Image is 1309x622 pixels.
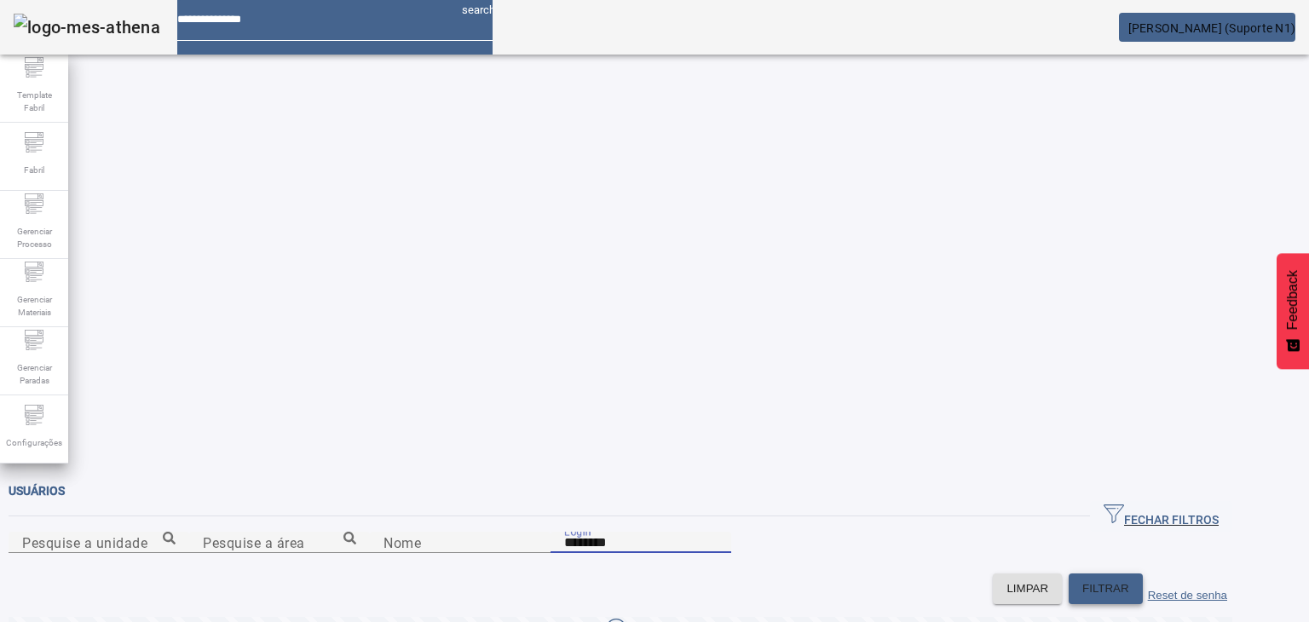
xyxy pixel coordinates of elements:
[1,431,67,454] span: Configurações
[22,534,147,550] mat-label: Pesquise a unidade
[564,525,591,537] mat-label: Login
[1082,580,1129,597] span: FILTRAR
[9,484,65,498] span: Usuários
[19,158,49,181] span: Fabril
[9,288,60,324] span: Gerenciar Materiais
[1143,573,1232,604] button: Reset de senha
[1148,589,1227,602] label: Reset de senha
[993,573,1062,604] button: LIMPAR
[203,534,305,550] mat-label: Pesquise a área
[9,356,60,392] span: Gerenciar Paradas
[1006,580,1048,597] span: LIMPAR
[203,533,356,553] input: Number
[1090,501,1232,532] button: FECHAR FILTROS
[1104,504,1219,529] span: FECHAR FILTROS
[14,14,160,41] img: logo-mes-athena
[1128,21,1296,35] span: [PERSON_NAME] (Suporte N1)
[1285,270,1300,330] span: Feedback
[9,84,60,119] span: Template Fabril
[383,534,421,550] mat-label: Nome
[22,533,176,553] input: Number
[1277,253,1309,369] button: Feedback - Mostrar pesquisa
[9,220,60,256] span: Gerenciar Processo
[1069,573,1143,604] button: FILTRAR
